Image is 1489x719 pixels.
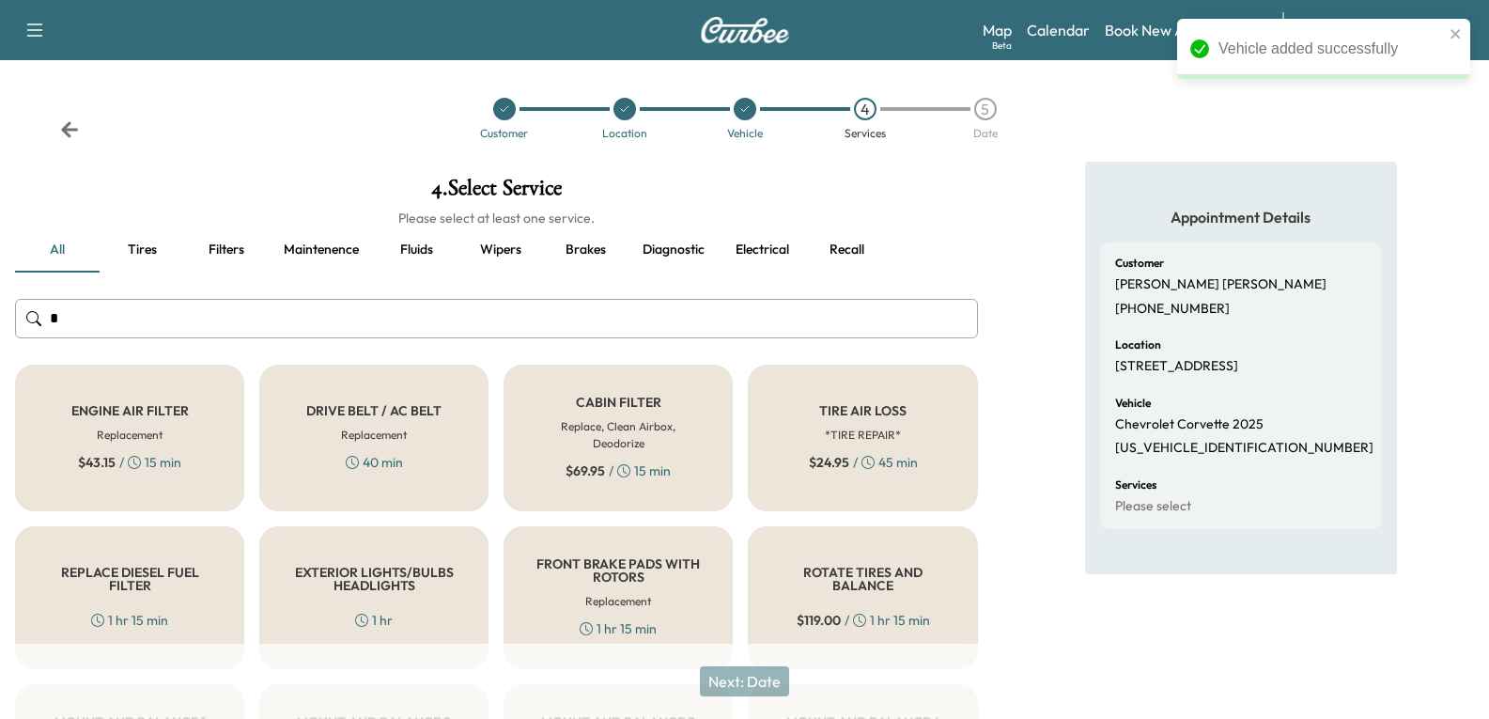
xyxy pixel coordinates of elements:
div: 40 min [346,453,403,472]
div: 5 [974,98,997,120]
h6: Replacement [585,593,651,610]
h6: Vehicle [1115,398,1151,409]
div: Back [60,120,79,139]
button: close [1450,26,1463,41]
div: 4 [854,98,876,120]
button: Tires [100,227,184,273]
p: [STREET_ADDRESS] [1115,358,1238,375]
p: [US_VEHICLE_IDENTIFICATION_NUMBER] [1115,440,1373,457]
h6: *TIRE REPAIR* [825,427,901,444]
div: Customer [480,128,528,139]
h6: Customer [1115,258,1164,269]
button: Electrical [720,227,804,273]
div: / 1 hr 15 min [797,611,930,630]
div: 1 hr [355,611,393,630]
div: / 15 min [78,453,181,472]
div: 1 hr 15 min [580,619,657,638]
div: / 15 min [566,461,671,480]
div: Location [602,128,647,139]
h6: Services [1115,479,1156,491]
h6: Replacement [97,427,163,444]
h1: 4 . Select Service [15,177,978,209]
span: $ 43.15 [78,453,116,472]
h6: Replace, Clean Airbox, Deodorize [535,418,702,452]
h5: ENGINE AIR FILTER [71,404,189,417]
p: [PHONE_NUMBER] [1115,301,1230,318]
h5: CABIN FILTER [576,396,661,409]
h5: FRONT BRAKE PADS WITH ROTORS [535,557,702,584]
button: Brakes [543,227,628,273]
span: $ 119.00 [797,611,841,630]
img: Curbee Logo [700,17,790,43]
button: Fluids [374,227,458,273]
button: Wipers [458,227,543,273]
button: Recall [804,227,889,273]
button: Maintenence [269,227,374,273]
div: Services [845,128,886,139]
h5: ROTATE TIRES AND BALANCE [779,566,946,592]
div: Vehicle added successfully [1218,38,1444,60]
a: Calendar [1027,19,1090,41]
h5: DRIVE BELT / AC BELT [306,404,442,417]
h6: Please select at least one service. [15,209,978,227]
h6: Location [1115,339,1161,351]
h5: REPLACE DIESEL FUEL FILTER [46,566,213,592]
a: MapBeta [983,19,1012,41]
a: Book New Appointment [1105,19,1264,41]
button: Diagnostic [628,227,720,273]
h5: Appointment Details [1100,207,1382,227]
h6: Replacement [341,427,407,444]
h5: TIRE AIR LOSS [819,404,907,417]
h5: EXTERIOR LIGHTS/BULBS HEADLIGHTS [290,566,458,592]
div: Beta [992,39,1012,53]
button: Filters [184,227,269,273]
button: all [15,227,100,273]
div: basic tabs example [15,227,978,273]
p: [PERSON_NAME] [PERSON_NAME] [1115,276,1326,293]
div: Date [973,128,998,139]
div: 1 hr 15 min [91,611,168,630]
span: $ 69.95 [566,461,605,480]
p: Chevrolet Corvette 2025 [1115,416,1264,433]
span: $ 24.95 [809,453,849,472]
p: Please select [1115,498,1191,515]
div: Vehicle [727,128,763,139]
div: / 45 min [809,453,918,472]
